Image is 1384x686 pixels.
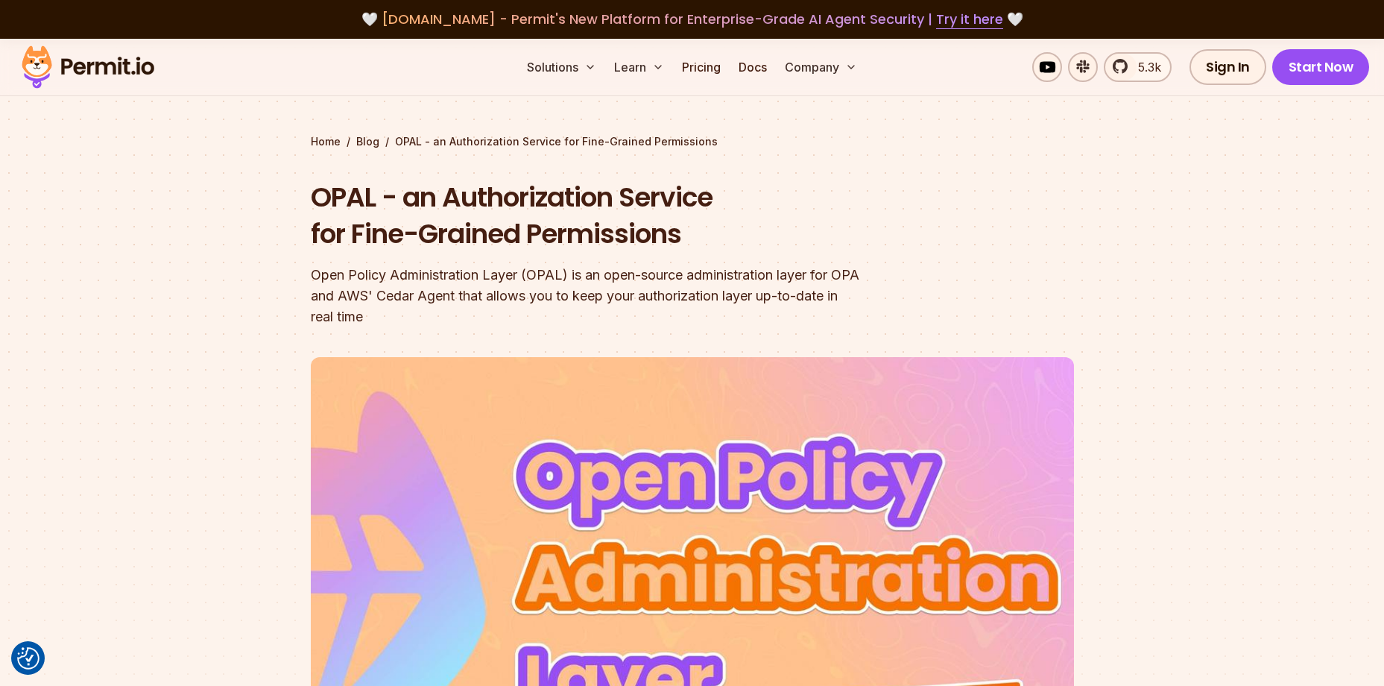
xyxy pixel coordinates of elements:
[311,179,883,253] h1: OPAL - an Authorization Service for Fine-Grained Permissions
[936,10,1003,29] a: Try it here
[15,42,161,92] img: Permit logo
[382,10,1003,28] span: [DOMAIN_NAME] - Permit's New Platform for Enterprise-Grade AI Agent Security |
[1129,58,1161,76] span: 5.3k
[521,52,602,82] button: Solutions
[1189,49,1266,85] a: Sign In
[311,134,1074,149] div: / /
[1272,49,1370,85] a: Start Now
[779,52,863,82] button: Company
[733,52,773,82] a: Docs
[608,52,670,82] button: Learn
[311,134,341,149] a: Home
[17,647,40,670] img: Revisit consent button
[356,134,379,149] a: Blog
[311,265,883,327] div: Open Policy Administration Layer (OPAL) is an open-source administration layer for OPA and AWS' C...
[1104,52,1172,82] a: 5.3k
[676,52,727,82] a: Pricing
[36,9,1348,30] div: 🤍 🤍
[17,647,40,670] button: Consent Preferences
